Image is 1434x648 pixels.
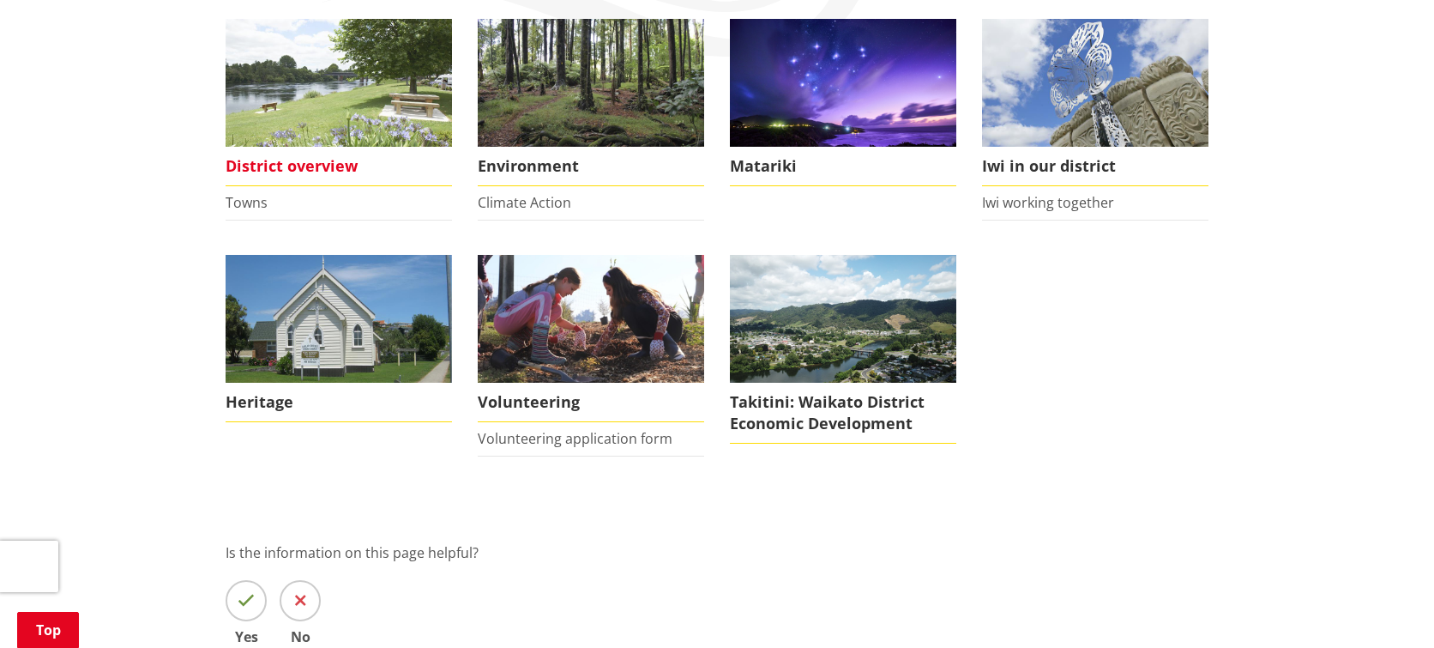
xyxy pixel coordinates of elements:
a: Volunteering application form [478,429,672,448]
img: ngaaruawaahia [730,255,956,383]
a: Ngaruawahia 0015 District overview [226,19,452,186]
a: Environment [478,19,704,186]
span: Matariki [730,147,956,186]
iframe: Messenger Launcher [1355,576,1417,638]
a: Matariki [730,19,956,186]
span: Yes [226,630,267,644]
a: Top [17,612,79,648]
img: Matariki over Whiaangaroa [730,19,956,147]
a: Iwi working together [982,193,1114,212]
img: Turangawaewae Ngaruawahia [982,19,1208,147]
span: District overview [226,147,452,186]
span: Takitini: Waikato District Economic Development [730,383,956,444]
a: volunteer icon Volunteering [478,255,704,422]
a: Raglan Church Heritage [226,255,452,422]
span: No [280,630,321,644]
img: Raglan Church [226,255,452,383]
a: Climate Action [478,193,571,212]
img: volunteer icon [478,255,704,383]
img: biodiversity- Wright's Bush_16x9 crop [478,19,704,147]
a: Takitini: Waikato District Economic Development [730,255,956,444]
a: Turangawaewae Ngaruawahia Iwi in our district [982,19,1208,186]
span: Heritage [226,383,452,422]
a: Towns [226,193,268,212]
span: Environment [478,147,704,186]
span: Iwi in our district [982,147,1208,186]
span: Volunteering [478,383,704,422]
p: Is the information on this page helpful? [226,542,1208,563]
img: Ngaruawahia 0015 [226,19,452,147]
